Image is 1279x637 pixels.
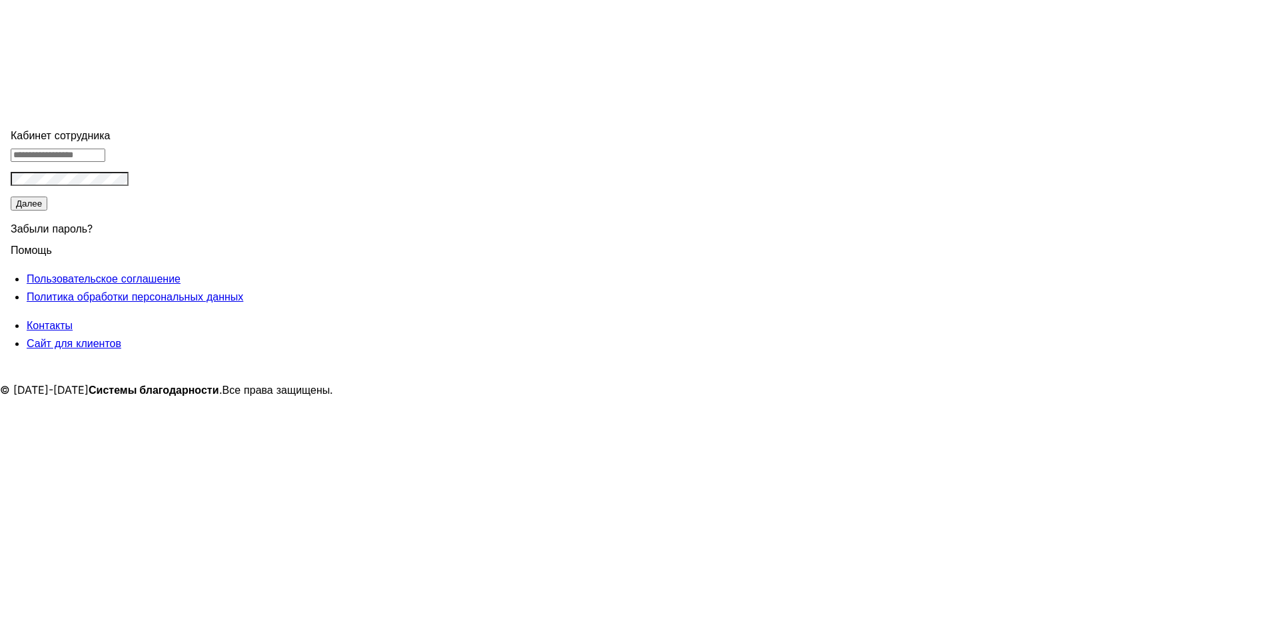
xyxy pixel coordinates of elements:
strong: Системы благодарности [89,383,219,396]
a: Пользовательское соглашение [27,272,181,285]
a: Сайт для клиентов [27,336,121,350]
button: Далее [11,197,47,211]
a: Политика обработки персональных данных [27,290,243,303]
a: Контакты [27,318,73,332]
span: Помощь [11,235,52,257]
span: Все права защищены. [222,383,334,396]
div: Кабинет сотрудника [11,127,289,145]
div: Забыли пароль? [11,212,289,241]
